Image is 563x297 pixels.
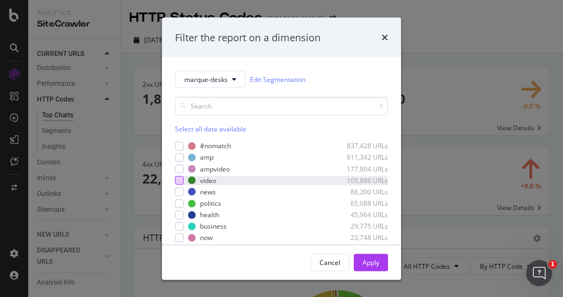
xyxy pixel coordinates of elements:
div: 177,804 URLs [335,164,388,173]
div: 837,428 URLs [335,141,388,150]
div: 86,200 URLs [335,187,388,196]
div: news [200,187,216,196]
div: #nomatch [200,141,231,150]
div: Apply [362,257,379,267]
button: Apply [354,254,388,271]
div: now [200,233,212,242]
div: video [200,175,216,185]
span: 1 [548,260,557,269]
div: Cancel [320,257,340,267]
button: Cancel [310,254,349,271]
div: modal [162,17,401,280]
div: health [200,210,219,219]
div: 611,342 URLs [335,153,388,162]
div: politics [200,199,221,208]
div: amp [200,153,214,162]
a: Edit Segmentation [250,73,305,85]
div: ampvideo [200,164,230,173]
input: Search [175,97,388,116]
div: Filter the report on a dimension [175,30,321,45]
div: times [381,30,388,45]
span: marque-desks [184,74,228,84]
button: marque-desks [175,71,246,88]
div: 29,775 URLs [335,222,388,231]
div: 105,886 URLs [335,175,388,185]
iframe: Intercom live chat [526,260,552,286]
div: 23,748 URLs [335,233,388,242]
div: 45,964 URLs [335,210,388,219]
div: business [200,222,227,231]
div: 65,088 URLs [335,199,388,208]
div: Select all data available [175,124,388,134]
